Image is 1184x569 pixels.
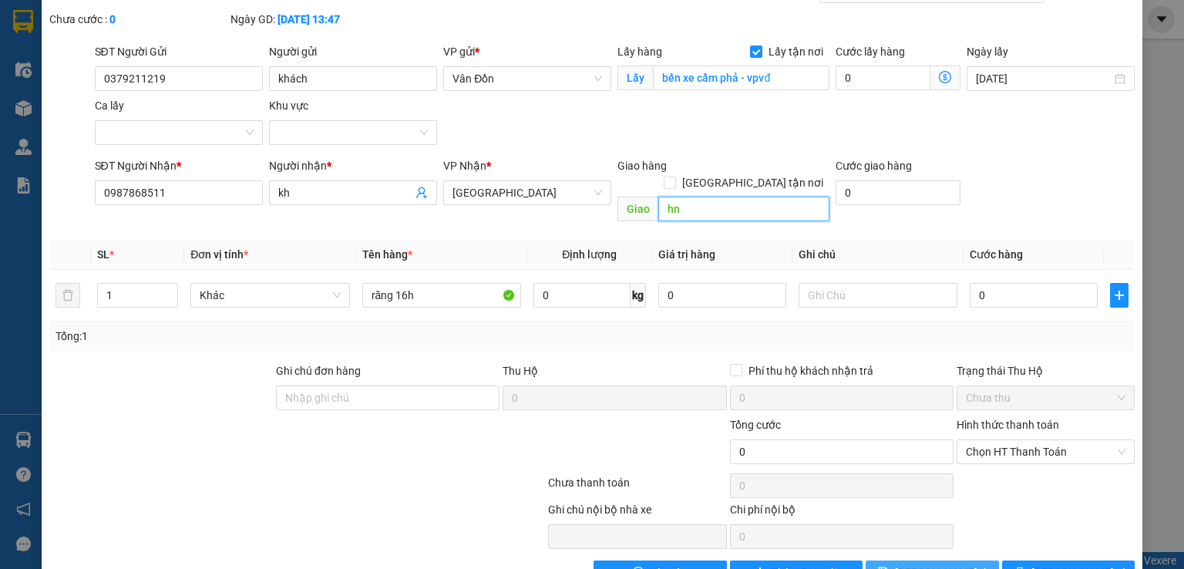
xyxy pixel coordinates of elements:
[617,197,658,221] span: Giao
[55,283,80,308] button: delete
[658,248,715,261] span: Giá trị hàng
[1110,283,1128,308] button: plus
[269,97,437,114] div: Khu vực
[276,365,361,377] label: Ghi chú đơn hàng
[562,248,617,261] span: Định lượng
[966,440,1125,463] span: Chọn HT Thanh Toán
[95,157,263,174] div: SĐT Người Nhận
[95,43,263,60] div: SĐT Người Gửi
[742,362,880,379] span: Phí thu hộ khách nhận trả
[109,13,116,25] b: 0
[443,43,611,60] div: VP gửi
[277,13,340,25] b: [DATE] 13:47
[617,160,667,172] span: Giao hàng
[730,419,781,431] span: Tổng cước
[939,71,951,83] span: dollar-circle
[269,157,437,174] div: Người nhận
[230,11,409,28] div: Ngày GD:
[362,283,521,308] input: VD: Bàn, Ghế
[617,45,662,58] span: Lấy hàng
[957,362,1135,379] div: Trạng thái Thu Hộ
[792,240,964,270] th: Ghi chú
[452,67,602,90] span: Vân Đồn
[836,45,905,58] label: Cước lấy hàng
[762,43,829,60] span: Lấy tận nơi
[676,174,829,191] span: [GEOGRAPHIC_DATA] tận nơi
[970,248,1023,261] span: Cước hàng
[443,160,486,172] span: VP Nhận
[200,284,340,307] span: Khác
[95,99,124,112] label: Ca lấy
[190,248,248,261] span: Đơn vị tính
[547,474,728,501] div: Chưa thanh toán
[966,386,1125,409] span: Chưa thu
[503,365,538,377] span: Thu Hộ
[967,45,1008,58] label: Ngày lấy
[836,180,960,205] input: Cước giao hàng
[836,160,912,172] label: Cước giao hàng
[799,283,957,308] input: Ghi Chú
[452,181,602,204] span: Hà Nội
[415,187,428,199] span: user-add
[269,43,437,60] div: Người gửi
[957,419,1059,431] label: Hình thức thanh toán
[97,248,109,261] span: SL
[658,197,829,221] input: Dọc đường
[976,70,1112,87] input: Ngày lấy
[548,501,726,524] div: Ghi chú nội bộ nhà xe
[1111,289,1128,301] span: plus
[631,283,646,308] span: kg
[836,66,930,90] input: Cước lấy hàng
[653,66,829,90] input: Lấy tận nơi
[362,248,412,261] span: Tên hàng
[730,501,954,524] div: Chi phí nội bộ
[617,66,653,90] span: Lấy
[55,328,458,345] div: Tổng: 1
[49,11,227,28] div: Chưa cước :
[276,386,499,410] input: Ghi chú đơn hàng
